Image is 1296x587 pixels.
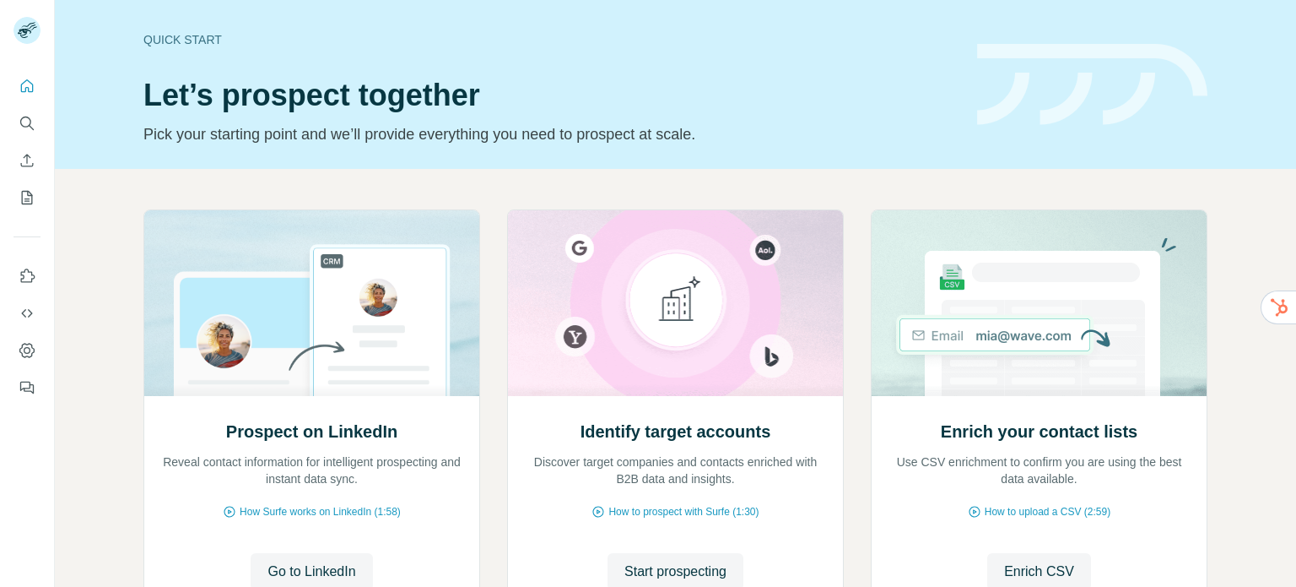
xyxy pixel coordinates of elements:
[143,79,957,112] h1: Let’s prospect together
[888,454,1190,487] p: Use CSV enrichment to confirm you are using the best data available.
[13,335,40,366] button: Dashboard
[941,420,1137,443] h2: Enrich your contact lists
[13,298,40,329] button: Use Surfe API
[240,504,401,519] span: How Surfe works on LinkedIn (1:58)
[13,108,40,139] button: Search
[1004,562,1074,582] span: Enrich CSV
[985,504,1110,519] span: How to upload a CSV (2:59)
[13,182,40,213] button: My lists
[13,261,40,291] button: Use Surfe on LinkedIn
[143,122,957,146] p: Pick your starting point and we’ll provide everything you need to prospect at scale.
[267,562,355,582] span: Go to LinkedIn
[13,372,40,403] button: Feedback
[226,420,397,443] h2: Prospect on LinkedIn
[13,145,40,176] button: Enrich CSV
[624,562,726,582] span: Start prospecting
[580,420,771,443] h2: Identify target accounts
[143,210,480,396] img: Prospect on LinkedIn
[871,210,1207,396] img: Enrich your contact lists
[13,71,40,101] button: Quick start
[977,44,1207,126] img: banner
[507,210,844,396] img: Identify target accounts
[608,504,759,519] span: How to prospect with Surfe (1:30)
[143,31,957,48] div: Quick start
[525,454,826,487] p: Discover target companies and contacts enriched with B2B data and insights.
[161,454,462,487] p: Reveal contact information for intelligent prospecting and instant data sync.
